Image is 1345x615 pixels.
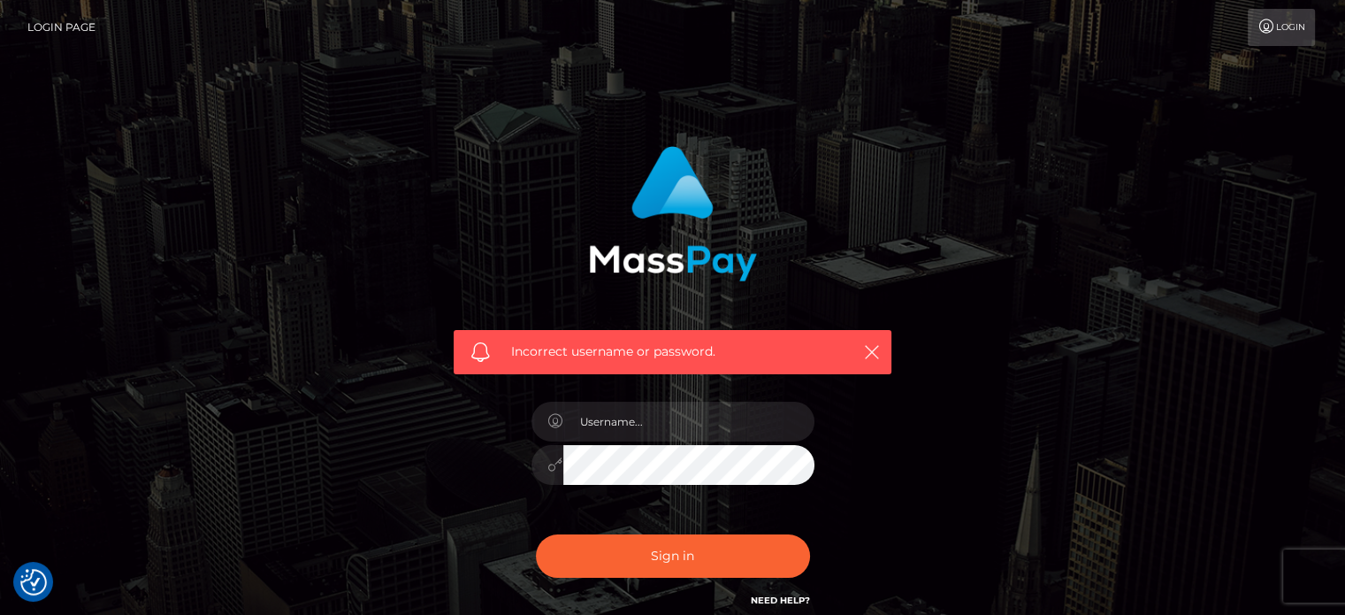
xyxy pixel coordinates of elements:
[1248,9,1315,46] a: Login
[563,402,814,442] input: Username...
[20,569,47,596] button: Consent Preferences
[511,342,834,361] span: Incorrect username or password.
[589,146,757,281] img: MassPay Login
[20,569,47,596] img: Revisit consent button
[27,9,96,46] a: Login Page
[536,534,810,578] button: Sign in
[751,595,810,606] a: Need Help?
